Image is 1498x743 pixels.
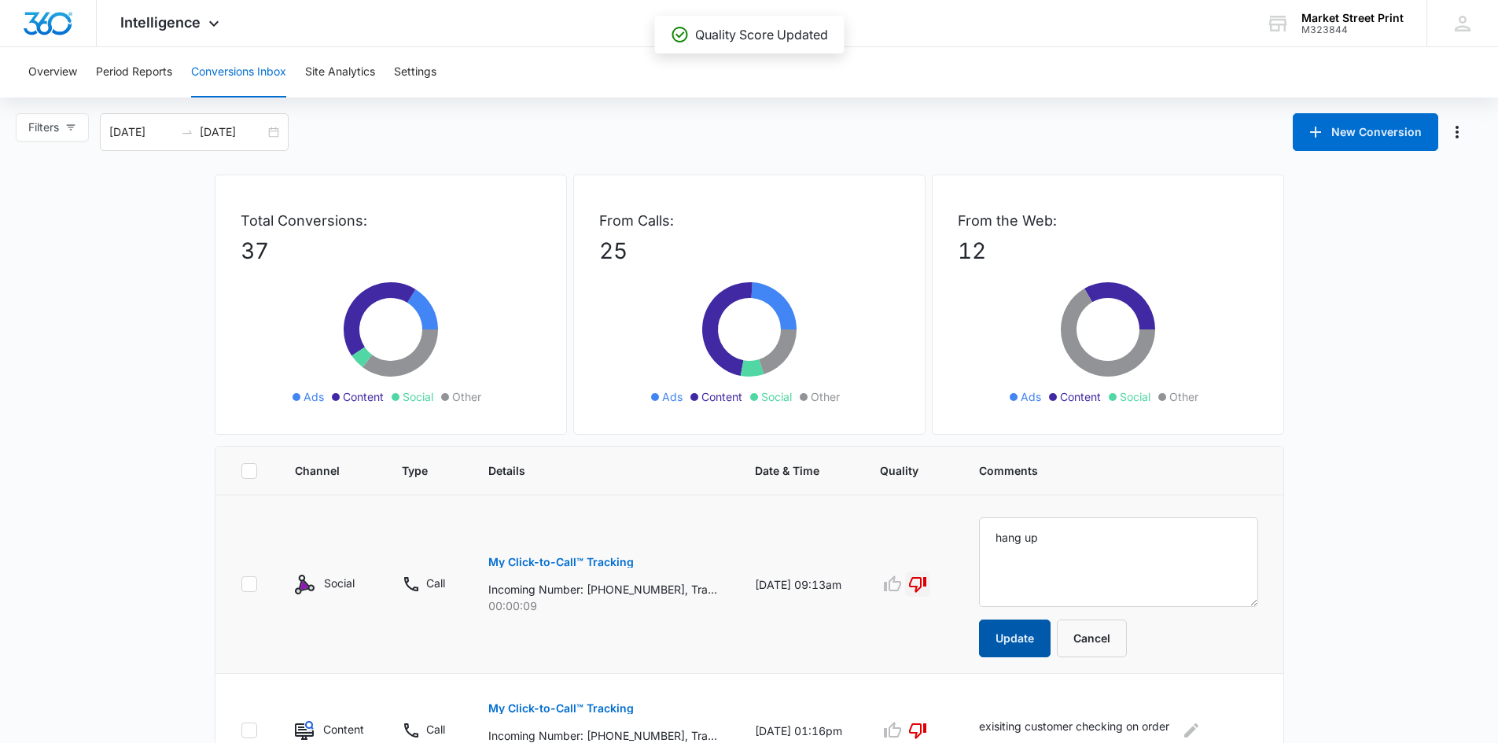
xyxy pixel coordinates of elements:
span: Social [761,388,792,405]
p: My Click-to-Call™ Tracking [488,703,634,714]
span: Content [701,388,742,405]
span: Social [1120,388,1150,405]
span: Ads [1021,388,1041,405]
span: swap-right [181,126,193,138]
p: 37 [241,234,541,267]
input: End date [200,123,265,141]
button: Edit Comments [1179,718,1204,743]
span: Content [343,388,384,405]
span: Date & Time [755,462,819,479]
button: My Click-to-Call™ Tracking [488,690,634,727]
span: Other [811,388,840,405]
span: Social [403,388,433,405]
span: Content [1060,388,1101,405]
span: Quality [880,462,918,479]
span: Details [488,462,694,479]
p: Call [426,721,445,737]
span: Filters [28,119,59,136]
span: Channel [295,462,342,479]
button: Site Analytics [305,47,375,97]
p: From the Web: [958,210,1258,231]
span: to [181,126,193,138]
td: [DATE] 09:13am [736,495,861,674]
button: Period Reports [96,47,172,97]
p: Total Conversions: [241,210,541,231]
button: Settings [394,47,436,97]
p: 12 [958,234,1258,267]
textarea: hang up [979,517,1257,607]
p: Call [426,575,445,591]
p: Content [323,721,364,737]
span: Other [452,388,481,405]
button: Conversions Inbox [191,47,286,97]
p: Incoming Number: [PHONE_NUMBER], Tracking Number: [PHONE_NUMBER], Ring To: [PHONE_NUMBER], Caller... [488,581,717,598]
button: Overview [28,47,77,97]
div: account id [1301,24,1404,35]
input: Start date [109,123,175,141]
p: Social [324,575,355,591]
button: Update [979,620,1051,657]
button: New Conversion [1293,113,1438,151]
button: Filters [16,113,89,142]
button: My Click-to-Call™ Tracking [488,543,634,581]
div: account name [1301,12,1404,24]
span: Ads [304,388,324,405]
p: From Calls: [599,210,900,231]
p: exisiting customer checking on order [979,718,1169,743]
p: 00:00:09 [488,598,717,614]
span: Ads [662,388,683,405]
p: 25 [599,234,900,267]
button: Cancel [1057,620,1127,657]
p: My Click-to-Call™ Tracking [488,557,634,568]
p: Quality Score Updated [695,25,828,44]
span: Comments [979,462,1235,479]
span: Intelligence [120,14,201,31]
button: Manage Numbers [1445,120,1470,145]
span: Other [1169,388,1198,405]
span: Type [402,462,428,479]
